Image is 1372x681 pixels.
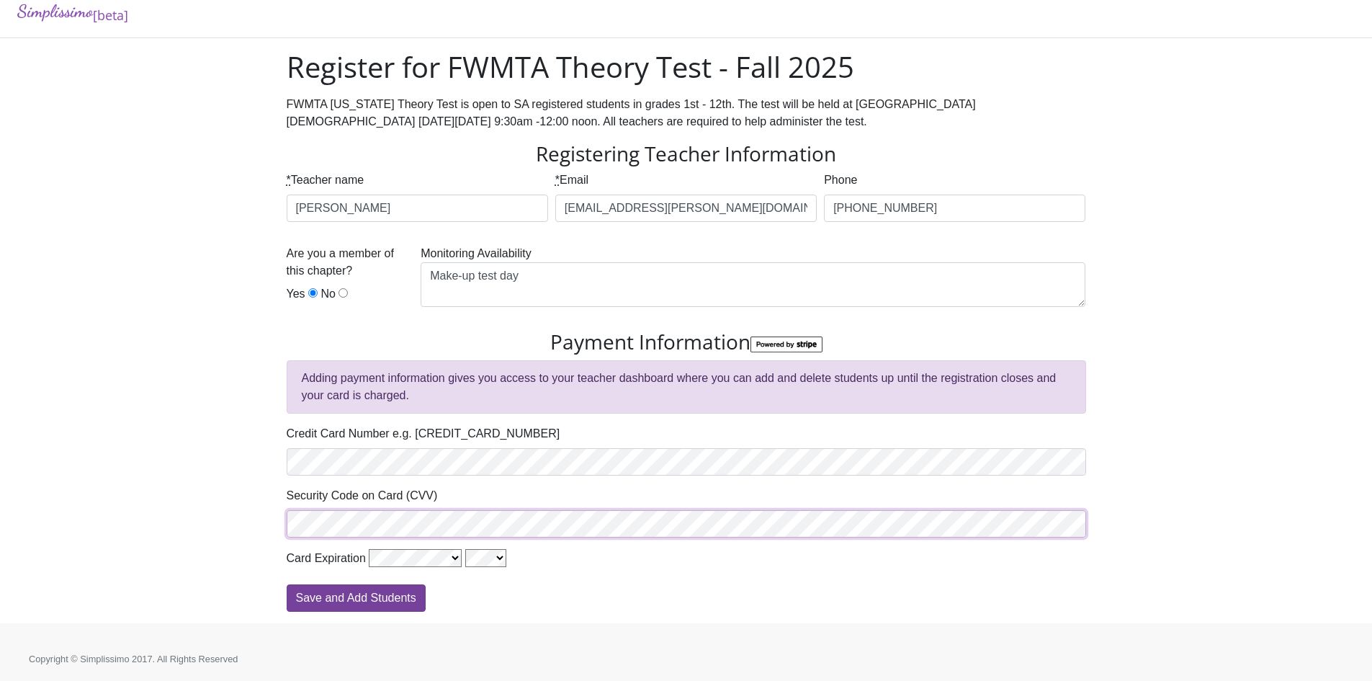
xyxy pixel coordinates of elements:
[287,550,366,567] label: Card Expiration
[287,245,414,280] label: Are you a member of this chapter?
[287,360,1086,414] div: Adding payment information gives you access to your teacher dashboard where you can add and delet...
[750,337,822,353] img: StripeBadge-6abf274609356fb1c7d224981e4c13d8e07f95b5cc91948bd4e3604f74a73e6b.png
[287,584,426,612] input: Save and Add Students
[287,142,1086,166] h3: Registering Teacher Information
[287,174,291,186] abbr: required
[29,652,1343,666] p: Copyright © Simplissimo 2017. All Rights Reserved
[321,285,336,303] label: No
[287,487,438,504] label: Security Code on Card (CVV)
[287,425,560,442] label: Credit Card Number e.g. [CREDIT_CARD_NUMBER]
[287,96,1086,130] div: FWMTA [US_STATE] Theory Test is open to SA registered students in grades 1st - 12th. The test wil...
[824,172,857,189] label: Phone
[287,50,1086,84] h1: Register for FWMTA Theory Test - Fall 2025
[287,172,364,189] label: Teacher name
[555,174,560,186] abbr: required
[555,172,588,189] label: Email
[287,330,1086,355] h3: Payment Information
[287,285,305,303] label: Yes
[93,6,128,24] sub: [beta]
[417,245,1089,319] div: Monitoring Availability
